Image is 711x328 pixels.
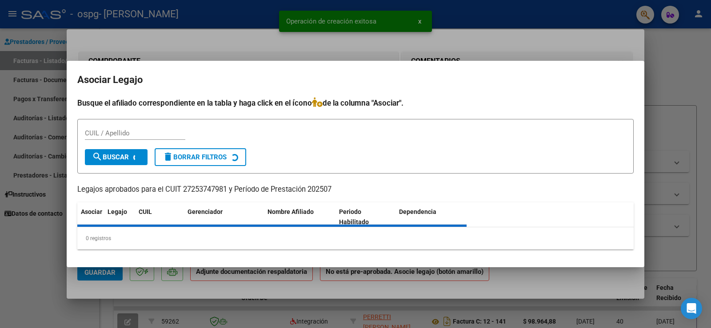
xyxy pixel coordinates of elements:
[108,208,127,215] span: Legajo
[163,153,227,161] span: Borrar Filtros
[184,202,264,232] datatable-header-cell: Gerenciador
[81,208,102,215] span: Asociar
[139,208,152,215] span: CUIL
[92,153,129,161] span: Buscar
[339,208,369,225] span: Periodo Habilitado
[135,202,184,232] datatable-header-cell: CUIL
[77,71,634,88] h2: Asociar Legajo
[336,202,395,232] datatable-header-cell: Periodo Habilitado
[188,208,223,215] span: Gerenciador
[395,202,467,232] datatable-header-cell: Dependencia
[77,184,634,195] p: Legajos aprobados para el CUIT 27253747981 y Período de Prestación 202507
[399,208,436,215] span: Dependencia
[77,97,634,109] h4: Busque el afiliado correspondiente en la tabla y haga click en el ícono de la columna "Asociar".
[268,208,314,215] span: Nombre Afiliado
[104,202,135,232] datatable-header-cell: Legajo
[681,298,702,319] div: Open Intercom Messenger
[155,148,246,166] button: Borrar Filtros
[85,149,148,165] button: Buscar
[77,202,104,232] datatable-header-cell: Asociar
[77,227,634,249] div: 0 registros
[163,151,173,162] mat-icon: delete
[92,151,103,162] mat-icon: search
[264,202,336,232] datatable-header-cell: Nombre Afiliado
